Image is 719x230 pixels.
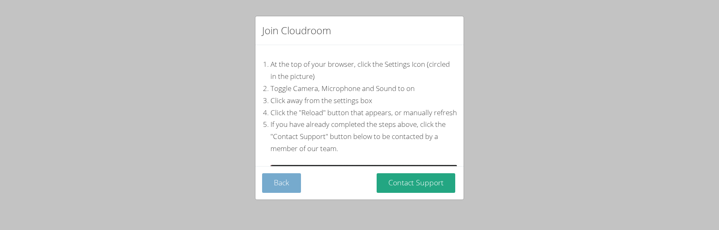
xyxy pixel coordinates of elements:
[270,83,457,95] li: Toggle Camera, Microphone and Sound to on
[270,107,457,119] li: Click the "Reload" button that appears, or manually refresh
[270,58,457,83] li: At the top of your browser, click the Settings Icon (circled in the picture)
[270,95,457,107] li: Click away from the settings box
[262,23,331,38] h2: Join Cloudroom
[270,119,457,155] li: If you have already completed the steps above, click the "Contact Support" button below to be con...
[262,173,301,193] button: Back
[377,173,455,193] button: Contact Support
